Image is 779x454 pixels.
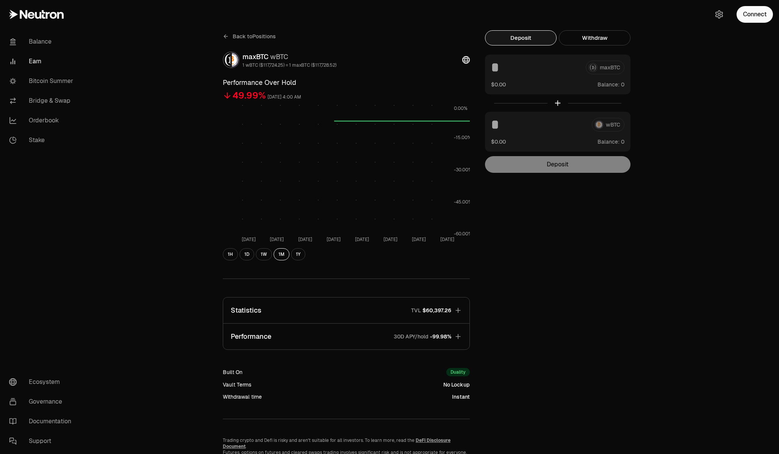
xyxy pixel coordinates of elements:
[598,138,619,146] span: Balance:
[242,52,336,62] div: maxBTC
[454,135,471,141] tspan: -15.00%
[454,105,468,111] tspan: 0.00%
[327,236,341,243] tspan: [DATE]
[440,236,454,243] tspan: [DATE]
[298,236,312,243] tspan: [DATE]
[232,52,239,67] img: wBTC Logo
[412,236,426,243] tspan: [DATE]
[3,91,82,111] a: Bridge & Swap
[3,392,82,412] a: Governance
[452,393,470,401] div: Instant
[233,89,266,102] div: 49.99%
[355,236,369,243] tspan: [DATE]
[394,333,429,340] p: 30D APY/hold
[267,93,301,102] div: [DATE] 4:00 AM
[242,62,336,68] div: 1 wBTC ($117,724.25) = 1 maxBTC ($117,728.52)
[233,33,276,40] span: Back to Positions
[223,437,451,449] a: DeFi Disclosure Document
[223,381,251,388] div: Vault Terms
[239,248,254,260] button: 1D
[291,248,305,260] button: 1Y
[430,333,451,340] span: -99.98%
[737,6,773,23] button: Connect
[491,138,506,146] button: $0.00
[446,368,470,376] div: Duality
[485,30,557,45] button: Deposit
[223,77,470,88] h3: Performance Over Hold
[3,372,82,392] a: Ecosystem
[223,297,469,323] button: StatisticsTVL$60,397.26
[3,130,82,150] a: Stake
[270,236,284,243] tspan: [DATE]
[491,80,506,88] button: $0.00
[231,331,271,342] p: Performance
[443,381,470,388] div: No Lockup
[223,393,262,401] div: Withdrawal time
[3,412,82,431] a: Documentation
[223,324,469,349] button: Performance30D APY/hold-99.98%
[223,437,470,449] p: Trading crypto and Defi is risky and aren't suitable for all investors. To learn more, read the .
[231,305,261,316] p: Statistics
[3,431,82,451] a: Support
[270,52,288,61] span: wBTC
[559,30,630,45] button: Withdraw
[274,248,289,260] button: 1M
[223,368,242,376] div: Built On
[598,81,619,88] span: Balance:
[224,52,230,67] img: maxBTC Logo
[223,30,276,42] a: Back toPositions
[422,307,451,314] span: $60,397.26
[256,248,272,260] button: 1W
[223,248,238,260] button: 1H
[454,231,472,237] tspan: -60.00%
[3,111,82,130] a: Orderbook
[383,236,397,243] tspan: [DATE]
[411,307,421,314] p: TVL
[3,32,82,52] a: Balance
[454,199,472,205] tspan: -45.00%
[242,236,256,243] tspan: [DATE]
[3,52,82,71] a: Earn
[454,167,472,173] tspan: -30.00%
[3,71,82,91] a: Bitcoin Summer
